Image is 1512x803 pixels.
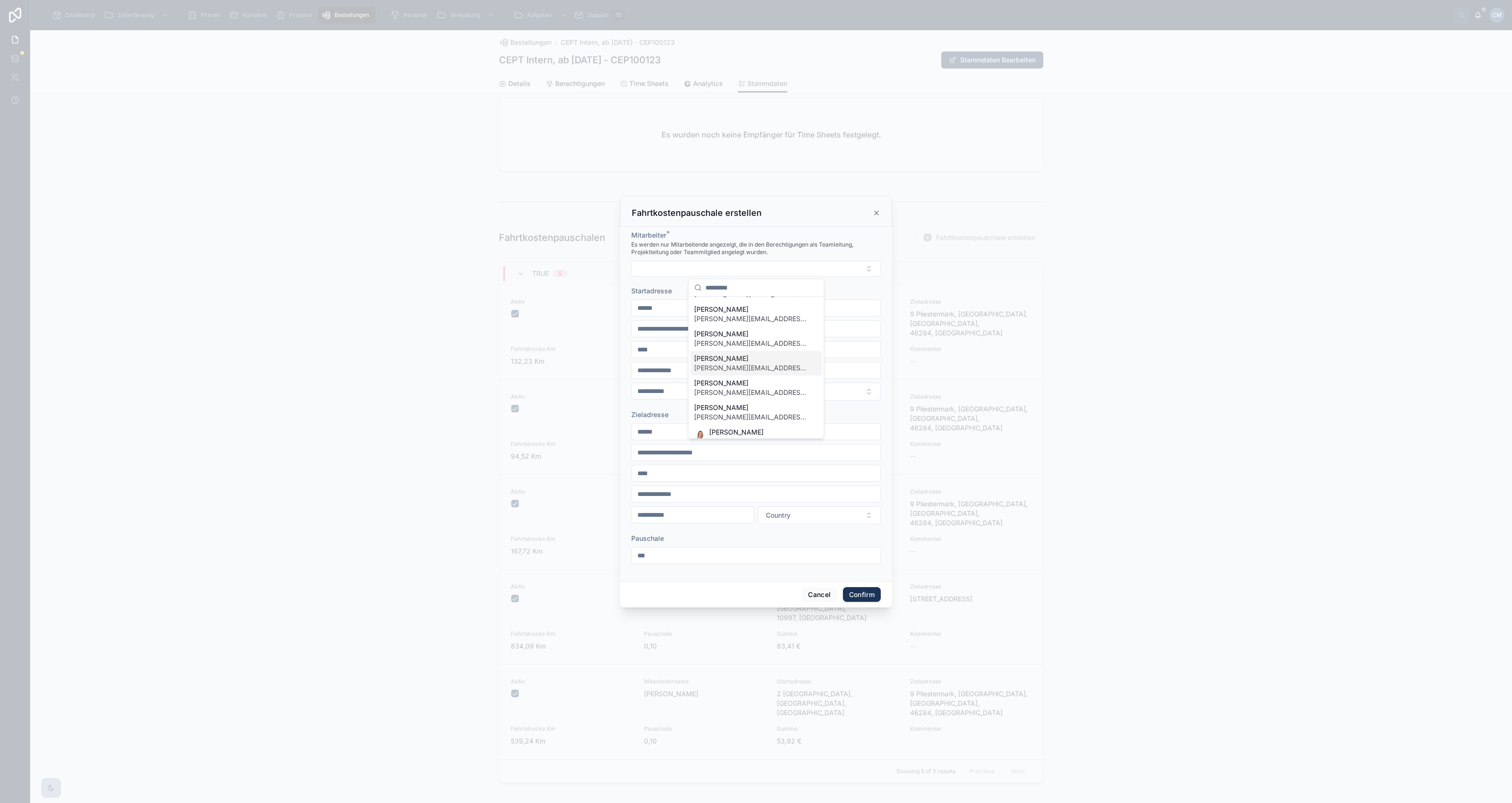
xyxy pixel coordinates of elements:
span: [PERSON_NAME] [709,427,807,437]
span: [PERSON_NAME] [694,305,807,314]
h3: Fahrtkostenpauschale erstellen [632,207,762,219]
button: Cancel [802,587,837,602]
div: Suggestions [688,297,824,438]
span: [PERSON_NAME][EMAIL_ADDRESS][DOMAIN_NAME] [694,388,807,397]
span: [PERSON_NAME] [694,329,807,339]
span: Country [766,511,790,520]
span: [PERSON_NAME] [694,403,807,412]
span: Mitarbeiter [631,231,666,239]
span: [PERSON_NAME][EMAIL_ADDRESS][DOMAIN_NAME] [709,437,807,446]
button: Confirm [843,587,881,602]
span: [PERSON_NAME] [694,378,807,388]
span: Startadresse [631,287,672,295]
span: [PERSON_NAME][EMAIL_ADDRESS][DOMAIN_NAME] [694,363,807,373]
span: Es werden nur Mitarbeitende angezeigt, die in den Berechtigungen als Teamleitung, Projektleitung ... [631,241,881,256]
span: Zieladresse [631,410,669,419]
button: Select Button [758,506,881,524]
span: [PERSON_NAME][EMAIL_ADDRESS][DOMAIN_NAME] [694,339,807,348]
span: [PERSON_NAME] [694,354,807,363]
button: Select Button [631,261,881,277]
span: [PERSON_NAME][EMAIL_ADDRESS][DOMAIN_NAME] [694,314,807,324]
span: Pauschale [631,534,664,542]
span: [PERSON_NAME][EMAIL_ADDRESS][DOMAIN_NAME] [694,412,807,422]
